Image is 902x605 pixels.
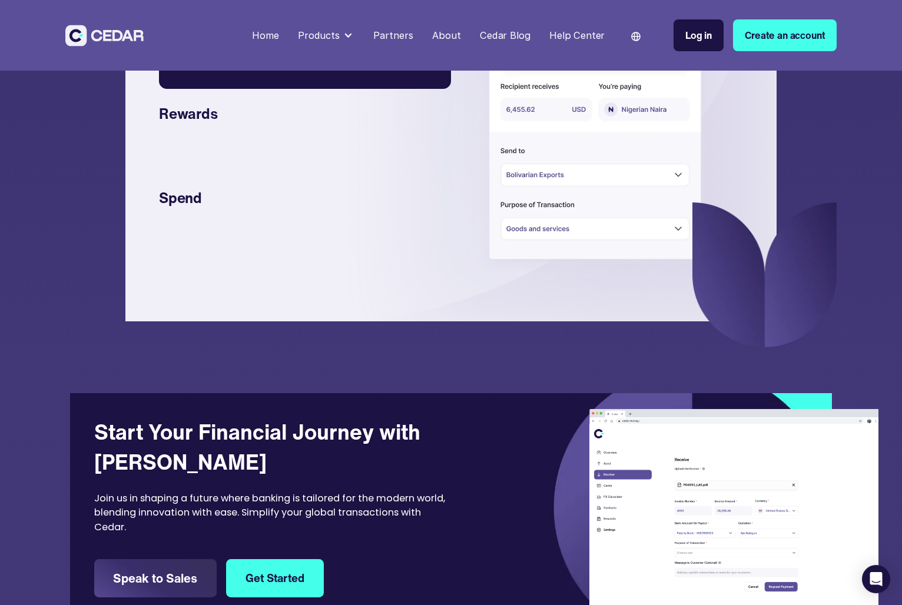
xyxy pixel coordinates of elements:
[159,187,436,209] div: Spend
[94,559,217,598] a: Speak to Sales
[674,19,724,52] a: Log in
[226,559,324,598] a: Get Started
[94,417,452,477] h4: Start Your Financial Journey with [PERSON_NAME]
[549,28,605,43] div: Help Center
[94,491,452,535] p: Join us in shaping a future where banking is tailored for the modern world, blending innovation w...
[862,565,890,593] div: Open Intercom Messenger
[631,32,641,41] img: world icon
[247,22,284,49] a: Home
[373,28,413,43] div: Partners
[298,28,340,43] div: Products
[369,22,418,49] a: Partners
[252,28,278,43] div: Home
[685,28,712,43] div: Log in
[475,22,535,49] a: Cedar Blog
[427,22,465,49] a: About
[432,28,460,43] div: About
[733,19,837,52] a: Create an account
[545,22,609,49] a: Help Center
[159,103,436,125] div: Rewards
[293,24,359,48] div: Products
[480,28,530,43] div: Cedar Blog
